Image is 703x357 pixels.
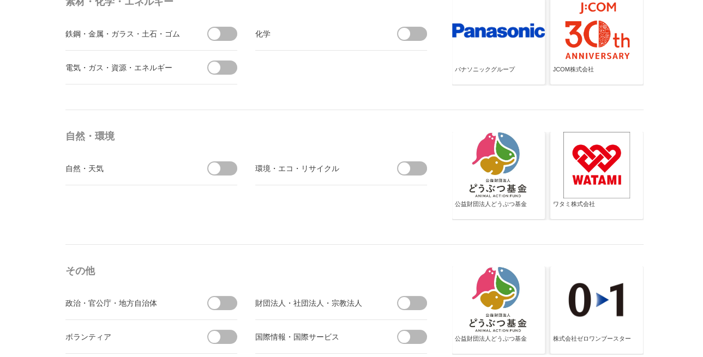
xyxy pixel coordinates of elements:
[65,60,188,74] div: 電気・ガス・資源・エネルギー
[255,330,378,343] div: 国際情報・国際サービス
[255,296,378,310] div: 財団法人・社団法人・宗教法人
[65,27,188,40] div: 鉄鋼・金属・ガラス・土石・ゴム
[65,161,188,175] div: 自然・天気
[553,65,640,83] div: JCOM株式会社
[455,65,542,83] div: パナソニックグループ
[553,335,640,352] div: 株式会社ゼロワンブースター
[255,27,378,40] div: 化学
[65,296,188,310] div: 政治・官公庁・地方自治体
[65,330,188,343] div: ボランティア
[455,335,542,352] div: 公益財団法人どうぶつ基金
[553,200,640,217] div: ワタミ株式会社
[255,161,378,175] div: 環境・エコ・リサイクル
[65,261,431,281] h4: その他
[455,200,542,217] div: 公益財団法人どうぶつ基金
[65,126,431,146] h4: 自然・環境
